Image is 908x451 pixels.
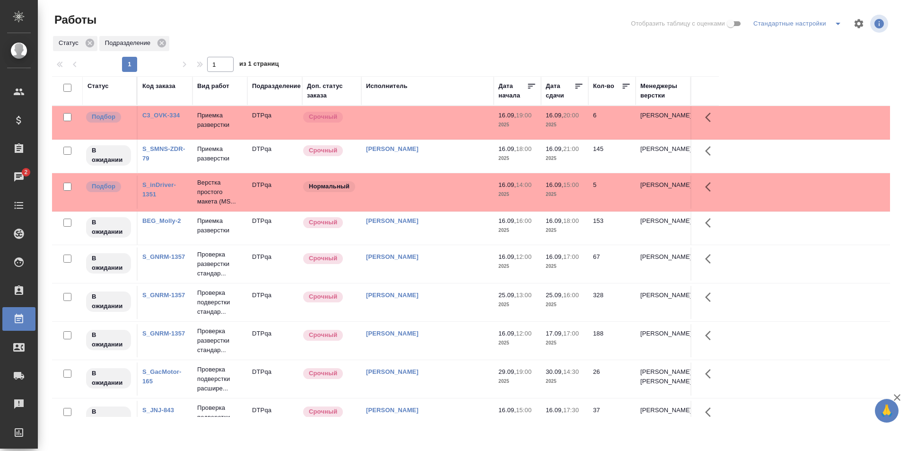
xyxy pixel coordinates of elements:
span: 2 [18,168,33,177]
p: 16.09, [546,407,563,414]
p: Приемка разверстки [197,216,243,235]
a: [PERSON_NAME] [366,330,419,337]
a: S_inDriver-1351 [142,181,176,198]
p: 19:00 [516,112,532,119]
p: Срочный [309,407,337,416]
button: Здесь прячутся важные кнопки [699,176,722,198]
a: [PERSON_NAME] [366,217,419,224]
p: Проверка разверстки стандар... [197,327,243,355]
td: 145 [588,140,636,173]
p: [PERSON_NAME] [640,144,686,154]
div: Можно подбирать исполнителей [85,180,132,193]
div: Исполнитель [366,81,408,91]
p: 20:00 [563,112,579,119]
p: 30.09, [546,368,563,375]
td: 37 [588,401,636,434]
p: 2025 [546,338,584,348]
p: 16.09, [498,181,516,188]
p: 14:30 [563,368,579,375]
div: Дата сдачи [546,81,574,100]
button: Здесь прячутся важные кнопки [699,324,722,347]
p: Срочный [309,218,337,227]
p: 17:30 [563,407,579,414]
div: Менеджеры верстки [640,81,686,100]
p: [PERSON_NAME], [PERSON_NAME] [640,367,686,386]
p: Проверка подверстки стандар... [197,288,243,317]
p: 2025 [498,262,536,271]
p: 19:00 [516,368,532,375]
a: S_SMNS-ZDR-79 [142,145,185,162]
p: 25.09, [498,292,516,299]
button: Здесь прячутся важные кнопки [699,248,722,270]
p: 2025 [498,154,536,163]
div: Дата начала [498,81,527,100]
p: 2025 [546,300,584,310]
p: 16.09, [498,112,516,119]
td: DTPqa [247,363,302,396]
p: 17.09, [546,330,563,337]
p: 16.09, [546,145,563,152]
p: 2025 [546,190,584,199]
button: 🙏 [875,399,899,423]
a: [PERSON_NAME] [366,145,419,152]
p: [PERSON_NAME] [640,291,686,300]
p: [PERSON_NAME] [640,329,686,338]
p: Срочный [309,330,337,340]
td: DTPqa [247,212,302,245]
div: Вид работ [197,81,229,91]
td: DTPqa [247,106,302,139]
p: 29.09, [498,368,516,375]
p: 15:00 [516,407,532,414]
p: 16.09, [546,181,563,188]
p: В ожидании [92,369,125,388]
button: Здесь прячутся важные кнопки [699,363,722,385]
p: [PERSON_NAME] [640,180,686,190]
p: 18:00 [516,145,532,152]
div: Исполнитель назначен, приступать к работе пока рано [85,252,132,274]
td: DTPqa [247,176,302,209]
td: DTPqa [247,401,302,434]
p: Срочный [309,146,337,155]
p: 17:00 [563,330,579,337]
div: Исполнитель назначен, приступать к работе пока рано [85,216,132,239]
div: Подразделение [99,36,169,51]
p: 25.09, [546,292,563,299]
div: Исполнитель назначен, приступать к работе пока рано [85,406,132,428]
span: Настроить таблицу [847,12,870,35]
p: 16.09, [546,253,563,260]
a: S_GNRM-1357 [142,253,185,260]
div: Исполнитель назначен, приступать к работе пока рано [85,144,132,167]
div: Кол-во [593,81,614,91]
p: 2025 [498,190,536,199]
span: Отобразить таблицу с оценками [631,19,725,28]
p: Подбор [92,112,115,122]
p: [PERSON_NAME], [PERSON_NAME] [640,406,686,424]
div: Статус [53,36,97,51]
div: Доп. статус заказа [307,81,357,100]
div: Код заказа [142,81,175,91]
p: Верстка простого макета (MS... [197,178,243,206]
a: [PERSON_NAME] [366,407,419,414]
p: 2025 [498,377,536,386]
p: 16.09, [498,217,516,224]
p: 16.09, [498,253,516,260]
p: 15:00 [563,181,579,188]
span: Посмотреть информацию [870,15,890,33]
a: BEG_Molly-2 [142,217,181,224]
a: [PERSON_NAME] [366,368,419,375]
div: split button [751,16,847,31]
p: 12:00 [516,253,532,260]
a: C3_OVK-334 [142,112,180,119]
p: 2025 [546,262,584,271]
p: 2025 [546,377,584,386]
td: DTPqa [247,286,302,319]
p: 13:00 [516,292,532,299]
p: 2025 [498,300,536,310]
p: Срочный [309,369,337,378]
button: Здесь прячутся важные кнопки [699,140,722,162]
div: Исполнитель назначен, приступать к работе пока рано [85,329,132,351]
p: [PERSON_NAME] [640,252,686,262]
p: В ожидании [92,407,125,426]
div: Исполнитель назначен, приступать к работе пока рано [85,291,132,313]
p: 2025 [498,226,536,235]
